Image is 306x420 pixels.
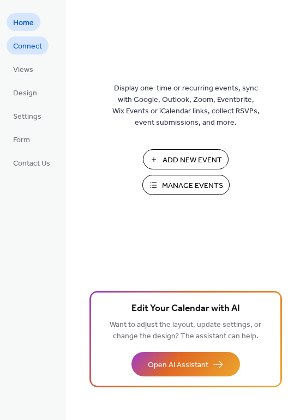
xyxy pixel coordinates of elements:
span: Connect [13,41,42,52]
span: Contact Us [13,158,50,169]
button: Open AI Assistant [131,352,240,376]
span: Views [13,64,33,76]
span: Design [13,88,37,99]
span: Add New Event [163,155,222,166]
a: Connect [7,36,49,54]
button: Manage Events [142,175,230,195]
a: Views [7,60,40,78]
span: Settings [13,111,41,123]
a: Form [7,130,37,148]
button: Add New Event [143,149,229,169]
a: Settings [7,107,48,125]
span: Open AI Assistant [148,360,208,371]
a: Design [7,83,44,101]
span: Home [13,17,34,29]
a: Contact Us [7,154,57,172]
span: Manage Events [162,180,223,192]
a: Home [7,13,40,31]
span: Form [13,135,30,146]
span: Want to adjust the layout, update settings, or change the design? The assistant can help. [110,318,261,344]
span: Display one-time or recurring events, sync with Google, Outlook, Zoom, Eventbrite, Wix Events or ... [112,83,260,129]
span: Edit Your Calendar with AI [131,301,240,316]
